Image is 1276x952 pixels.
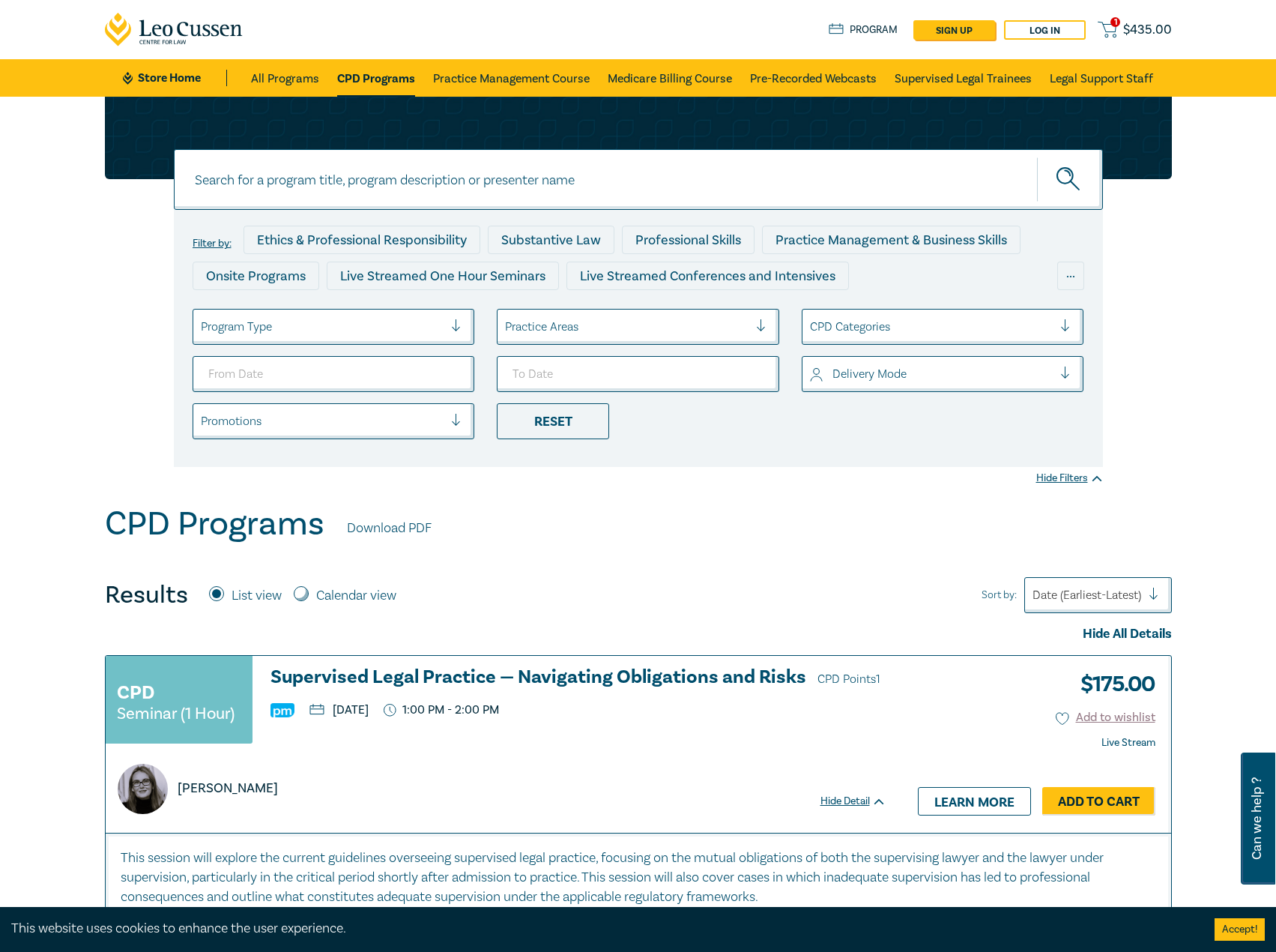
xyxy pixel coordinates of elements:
div: 10 CPD Point Packages [617,298,781,326]
div: Reset [497,403,609,439]
div: National Programs [789,298,927,326]
p: [PERSON_NAME] [178,779,278,798]
a: Medicare Billing Course [608,59,732,97]
span: CPD Points 1 [817,672,880,687]
input: To Date [497,356,779,392]
a: Legal Support Staff [1050,59,1153,97]
input: select [201,413,204,430]
h4: Results [105,580,188,610]
div: Substantive Law [488,226,614,254]
div: Pre-Recorded Webcasts [438,298,610,326]
div: Practice Management & Business Skills [762,226,1021,254]
input: Sort by [1032,587,1035,603]
a: Program [829,22,898,38]
a: CPD Programs [337,59,415,97]
div: Hide Filters [1036,471,1103,486]
input: select [810,366,813,382]
a: Supervised Legal Practice — Navigating Obligations and Risks CPD Points1 [270,667,886,690]
span: Sort by: [982,587,1017,603]
button: Accept cookies [1215,918,1265,941]
p: This session will explore the current guidelines overseeing supervised legal practice, focusing o... [121,849,1156,907]
div: Hide Detail [820,794,903,809]
label: Calendar view [316,586,396,606]
p: 1:00 PM - 2:00 PM [384,703,500,717]
div: Professional Skills [622,226,755,254]
span: $ 435.00 [1123,22,1172,38]
a: Log in [1004,20,1086,40]
img: https://s3.ap-southeast-2.amazonaws.com/leo-cussen-store-production-content/Contacts/Glenda%20Car... [118,764,168,814]
div: Ethics & Professional Responsibility [244,226,480,254]
img: Practice Management & Business Skills [270,703,294,717]
small: Seminar (1 Hour) [117,706,235,721]
a: Practice Management Course [433,59,590,97]
a: Pre-Recorded Webcasts [750,59,877,97]
div: Live Streamed One Hour Seminars [327,262,559,290]
button: Add to wishlist [1056,709,1155,726]
a: Store Home [123,70,227,86]
span: 1 [1110,17,1120,27]
div: Live Streamed Conferences and Intensives [566,262,849,290]
strong: Live Stream [1101,736,1155,750]
input: From Date [193,356,475,392]
a: Add to Cart [1042,787,1155,816]
h3: CPD [117,679,154,706]
label: Filter by: [193,238,232,250]
a: Download PDF [347,519,432,538]
h3: $ 175.00 [1069,667,1155,702]
div: This website uses cookies to enhance the user experience. [11,919,1192,939]
a: Learn more [918,787,1031,816]
input: select [201,319,204,335]
div: Hide All Details [105,624,1172,644]
a: Supervised Legal Trainees [895,59,1032,97]
h1: CPD Programs [105,504,324,543]
div: ... [1057,262,1084,290]
div: Onsite Programs [193,262,319,290]
span: Can we help ? [1250,762,1264,876]
a: sign up [913,20,995,40]
input: select [810,319,813,335]
p: [DATE] [309,704,369,716]
label: List view [232,586,282,606]
a: All Programs [251,59,319,97]
input: Search for a program title, program description or presenter name [174,149,1103,210]
h3: Supervised Legal Practice — Navigating Obligations and Risks [270,667,886,690]
input: select [505,319,508,335]
div: Live Streamed Practical Workshops [193,298,430,326]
